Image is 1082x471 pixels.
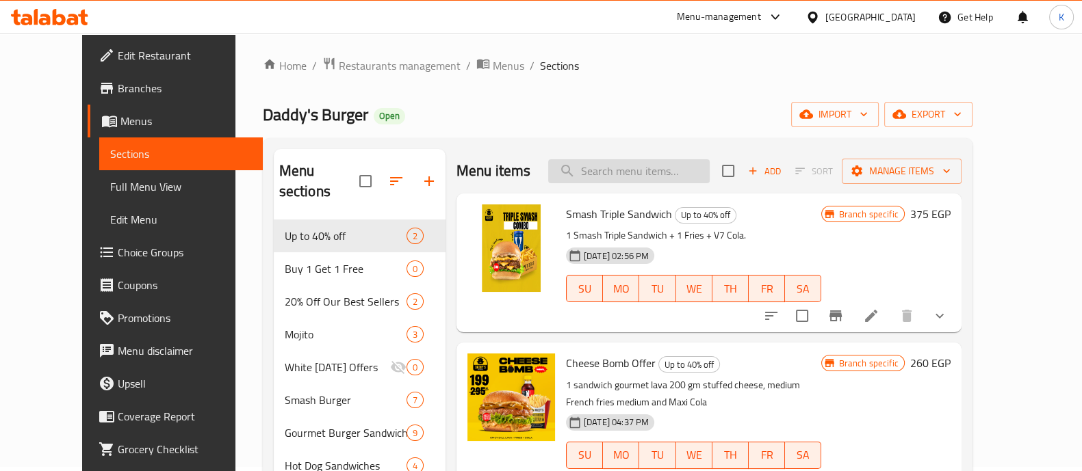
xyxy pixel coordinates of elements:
span: 2 [407,230,423,243]
button: export [884,102,972,127]
span: Branch specific [833,357,903,370]
a: Menu disclaimer [88,334,263,367]
span: Up to 40% off [675,207,736,223]
button: TH [712,275,749,302]
button: WE [676,442,712,469]
a: Edit menu item [863,308,879,324]
span: TH [718,279,743,299]
div: Buy 1 Get 1 Free0 [274,252,446,285]
div: items [407,425,424,441]
span: FR [754,279,780,299]
div: White [DATE] Offers0 [274,351,446,383]
div: Up to 40% off [675,207,736,224]
a: Promotions [88,301,263,334]
div: items [407,293,424,310]
span: export [895,106,962,123]
span: 3 [407,328,423,341]
span: 0 [407,263,423,275]
button: show more [923,299,956,332]
span: Manage items [853,163,951,180]
div: White Friday Offers [285,359,390,375]
svg: Show Choices [931,308,948,324]
div: items [407,228,424,244]
li: / [312,57,317,74]
div: Menu-management [677,9,761,25]
span: Add [746,163,783,179]
span: 20% Off Our Best Sellers [285,293,407,310]
button: SA [785,442,821,469]
span: Add item [743,161,786,182]
span: Full Menu View [110,178,252,195]
a: Coupons [88,269,263,301]
span: 0 [407,361,423,374]
span: Choice Groups [118,244,252,260]
button: TU [639,275,675,302]
span: Select all sections [351,167,380,196]
a: Grocery Checklist [88,433,263,466]
span: SU [572,279,597,299]
span: Coupons [118,277,252,293]
span: TU [645,279,670,299]
span: Up to 40% off [659,357,719,373]
span: [DATE] 04:37 PM [578,416,654,429]
button: TU [639,442,675,469]
button: MO [603,442,639,469]
span: Open [374,110,405,122]
span: Branches [118,80,252,96]
button: SU [566,275,603,302]
span: Gourmet Burger Sandwiches [285,425,407,441]
span: SU [572,445,597,465]
span: 9 [407,427,423,440]
span: Sort sections [380,165,413,198]
span: import [802,106,868,123]
span: Smash Triple Sandwich [566,204,672,224]
a: Menus [88,105,263,137]
button: Manage items [842,159,962,184]
span: Menus [120,113,252,129]
div: items [407,392,424,408]
div: Gourmet Burger Sandwiches9 [274,416,446,449]
button: SA [785,275,821,302]
span: Select to update [788,301,816,330]
div: Up to 40% off2 [274,219,446,252]
span: Edit Restaurant [118,47,252,64]
h6: 375 EGP [910,204,951,224]
span: WE [682,445,707,465]
span: Menus [493,57,524,74]
a: Full Menu View [99,170,263,203]
button: Branch-specific-item [819,299,852,332]
a: Choice Groups [88,236,263,269]
button: SU [566,442,603,469]
li: / [466,57,471,74]
div: Open [374,108,405,124]
span: TH [718,445,743,465]
span: Cheese Bomb Offer [566,353,656,373]
span: SA [790,445,816,465]
div: [GEOGRAPHIC_DATA] [825,10,916,25]
button: TH [712,442,749,469]
span: 2 [407,295,423,308]
span: Promotions [118,310,252,326]
div: Up to 40% off [658,356,720,373]
span: Sections [540,57,579,74]
span: 7 [407,394,423,407]
span: White [DATE] Offers [285,359,390,375]
a: Restaurants management [322,57,461,75]
p: 1 sandwich gourmet lava 200 gm stuffed cheese, medium French fries medium and Maxi Cola [566,377,822,411]
span: Mojito [285,326,407,342]
span: Menu disclaimer [118,342,252,359]
span: Restaurants management [339,57,461,74]
div: Mojito3 [274,318,446,351]
h2: Menu items [456,161,531,181]
span: SA [790,279,816,299]
h6: 260 EGP [910,353,951,373]
span: Up to 40% off [285,228,407,244]
div: Smash Burger7 [274,383,446,416]
span: MO [608,279,634,299]
img: Smash Triple Sandwich [467,204,555,292]
li: / [530,57,534,74]
button: MO [603,275,639,302]
button: WE [676,275,712,302]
